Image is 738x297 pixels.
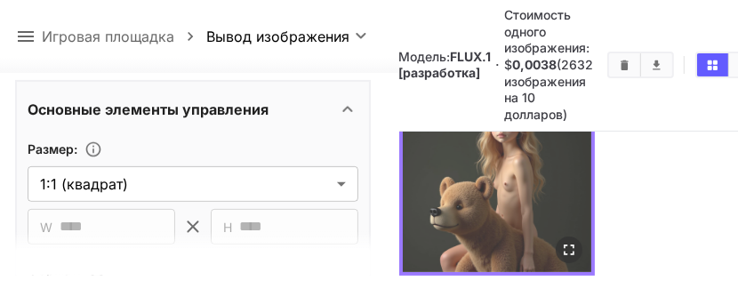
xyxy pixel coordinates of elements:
[42,26,206,47] nav: панировочный сухарь
[40,175,128,193] ya-tr-span: 1:1 (квадрат)
[641,53,672,76] button: Скачать Все
[555,237,582,263] div: Открыть в полноэкранном режиме
[512,57,557,72] ya-tr-span: 0,0038
[28,100,269,117] ya-tr-span: Основные элементы управления
[697,53,728,76] button: Показывать изображения в виде сетки
[28,87,358,130] div: Основные элементы управления
[206,28,349,45] ya-tr-span: Вывод изображения
[504,57,593,122] ya-tr-span: (2632 изображения на 10 долларов)
[74,140,77,156] ya-tr-span: :
[399,49,492,81] ya-tr-span: FLUX.1 [разработка]
[42,26,174,47] a: Игровая площадка
[40,219,52,234] ya-tr-span: W
[609,53,640,76] button: Четкие изображения
[403,84,591,272] img: 2Q==
[77,140,109,158] button: Настройте размеры создаваемого изображения, указав его ширину и высоту в пикселях, или выберите о...
[399,49,451,64] ya-tr-span: Модель:
[607,52,674,78] div: Четкие изображенияСкачать Все
[504,7,590,72] ya-tr-span: Стоимость одного изображения: $
[495,54,500,76] p: ·
[28,140,74,156] ya-tr-span: Размер
[42,28,174,45] ya-tr-span: Игровая площадка
[223,219,232,234] ya-tr-span: H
